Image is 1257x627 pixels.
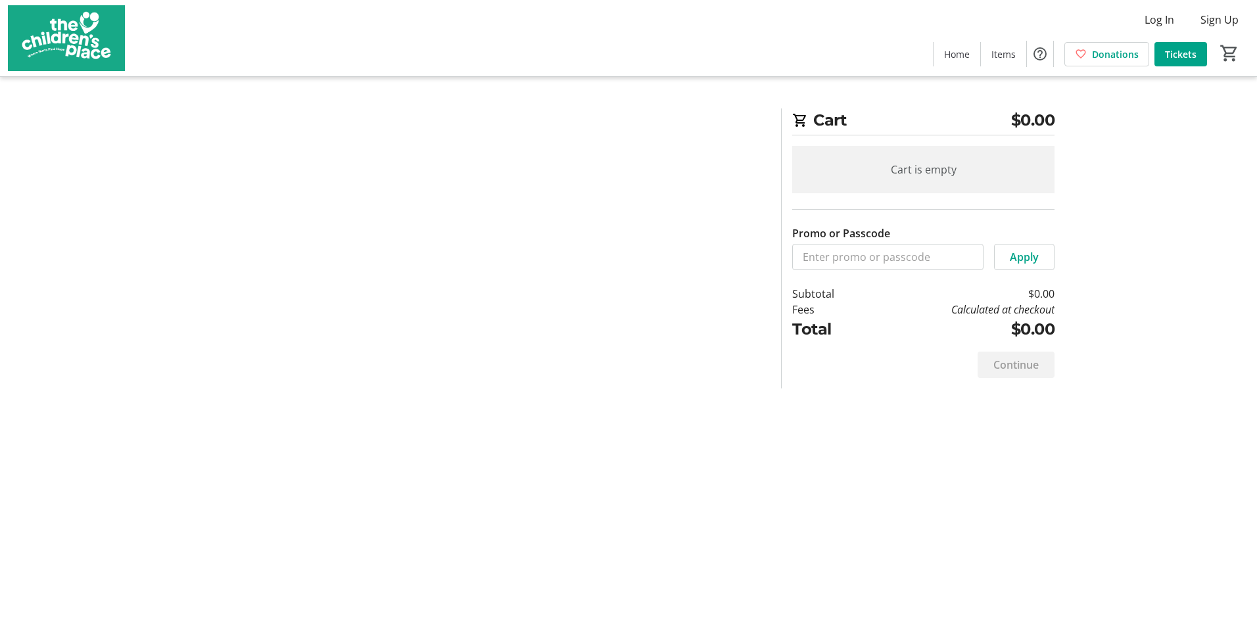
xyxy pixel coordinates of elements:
h2: Cart [792,108,1055,135]
div: Cart is empty [792,146,1055,193]
span: Log In [1145,12,1174,28]
td: Total [792,317,868,341]
td: Subtotal [792,286,868,302]
button: Sign Up [1190,9,1249,30]
a: Tickets [1154,42,1207,66]
span: Apply [1010,249,1039,265]
label: Promo or Passcode [792,225,890,241]
button: Apply [994,244,1055,270]
span: Home [944,47,970,61]
td: Calculated at checkout [868,302,1055,317]
button: Cart [1218,41,1241,65]
span: Donations [1092,47,1139,61]
a: Home [934,42,980,66]
span: Items [991,47,1016,61]
td: Fees [792,302,868,317]
button: Help [1027,41,1053,67]
input: Enter promo or passcode [792,244,984,270]
span: Sign Up [1200,12,1239,28]
span: Tickets [1165,47,1197,61]
td: $0.00 [868,317,1055,341]
a: Items [981,42,1026,66]
a: Donations [1064,42,1149,66]
td: $0.00 [868,286,1055,302]
button: Log In [1134,9,1185,30]
img: The Children's Place's Logo [8,5,125,71]
span: $0.00 [1011,108,1055,132]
